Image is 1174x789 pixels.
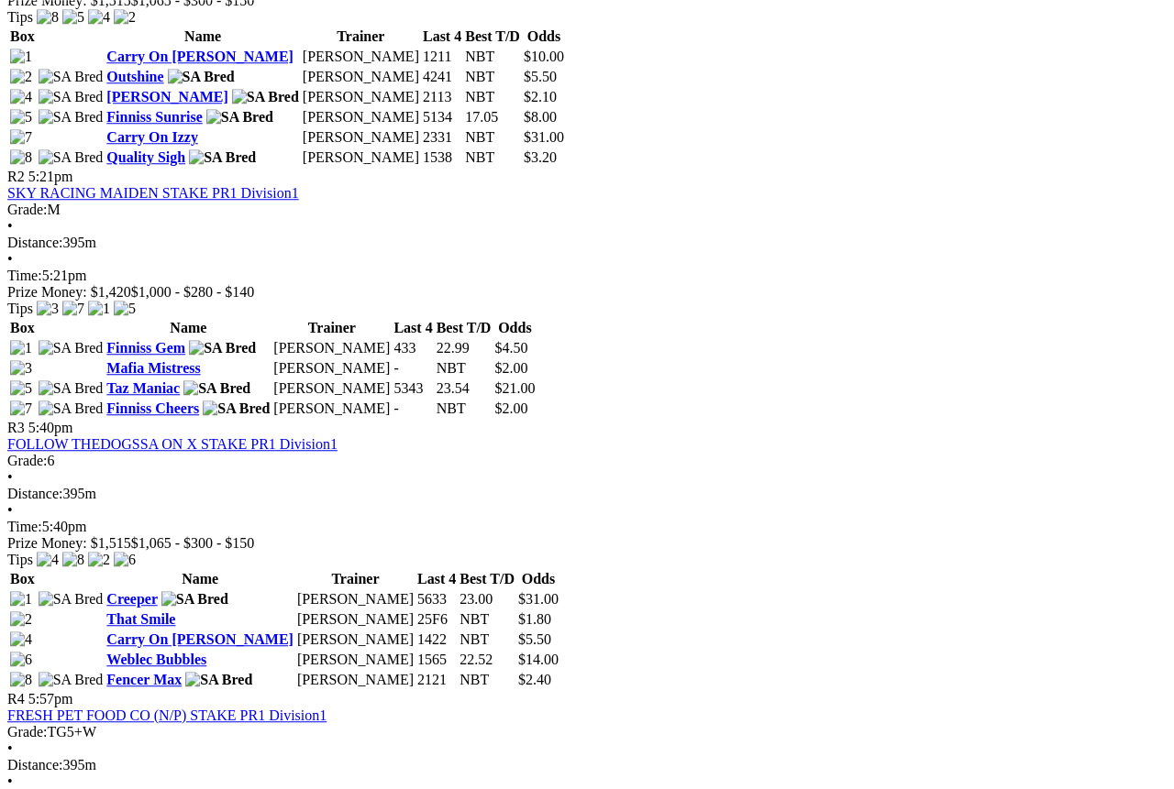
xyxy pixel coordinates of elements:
img: SA Bred [39,380,104,397]
img: SA Bred [185,672,252,688]
img: 7 [10,400,32,417]
img: SA Bred [232,89,299,105]
td: [PERSON_NAME] [302,68,420,86]
td: 1211 [422,48,462,66]
span: Distance: [7,235,62,250]
div: 395m [7,235,1167,251]
th: Odds [493,319,536,337]
img: SA Bred [203,400,270,417]
span: $2.10 [524,89,557,104]
td: [PERSON_NAME] [272,359,391,378]
img: SA Bred [39,591,104,608]
td: [PERSON_NAME] [302,148,420,167]
img: 3 [10,360,32,377]
td: [PERSON_NAME] [296,610,415,629]
span: $2.00 [494,360,527,376]
img: 5 [10,380,32,397]
img: SA Bred [206,109,273,126]
a: Carry On [PERSON_NAME] [106,631,293,647]
td: 23.54 [436,379,493,398]
span: Time: [7,519,42,534]
a: SKY RACING MAIDEN STAKE PR1 Division1 [7,185,299,201]
th: Odds [523,27,565,46]
td: - [393,400,433,418]
a: Carry On Izzy [106,129,198,145]
span: Box [10,320,35,335]
span: $31.00 [524,129,564,145]
img: 2 [10,69,32,85]
img: 1 [10,49,32,65]
span: $4.50 [494,340,527,356]
td: NBT [464,48,521,66]
span: $10.00 [524,49,564,64]
td: NBT [436,359,493,378]
span: Grade: [7,453,48,468]
div: TG5+W [7,724,1167,740]
span: $1.80 [518,611,551,627]
div: 6 [7,453,1167,469]
span: • [7,773,13,789]
td: 1565 [416,651,457,669]
th: Trainer [302,27,420,46]
td: NBT [464,148,521,167]
span: $5.50 [524,69,557,84]
span: 5:57pm [28,691,73,707]
th: Best T/D [436,319,493,337]
td: 5134 [422,108,462,126]
span: Time: [7,268,42,283]
td: [PERSON_NAME] [296,630,415,649]
a: Fencer Max [106,672,182,687]
a: FOLLOW THEDOGSSA ON X STAKE PR1 Division1 [7,436,338,452]
a: Taz Maniac [106,380,180,396]
td: [PERSON_NAME] [296,651,415,669]
span: • [7,469,13,485]
span: $5.50 [518,631,551,647]
td: 22.52 [459,651,515,669]
img: SA Bred [161,591,228,608]
span: $31.00 [518,591,559,607]
img: 1 [10,591,32,608]
td: NBT [459,610,515,629]
span: Tips [7,9,33,25]
div: 395m [7,757,1167,773]
span: Tips [7,301,33,316]
img: SA Bred [189,340,256,356]
img: SA Bred [39,109,104,126]
img: SA Bred [39,400,104,417]
th: Trainer [272,319,391,337]
td: NBT [459,630,515,649]
th: Name [105,570,294,588]
img: 2 [10,611,32,628]
img: SA Bred [39,340,104,356]
img: 4 [10,89,32,105]
td: NBT [464,128,521,147]
a: [PERSON_NAME] [106,89,227,104]
span: $14.00 [518,652,559,667]
span: • [7,502,13,518]
td: NBT [464,68,521,86]
a: That Smile [106,611,175,627]
td: 2331 [422,128,462,147]
img: 4 [10,631,32,648]
span: • [7,251,13,267]
td: 5343 [393,379,433,398]
img: 4 [37,552,59,568]
img: 7 [10,129,32,146]
td: 22.99 [436,339,493,357]
td: 1538 [422,148,462,167]
a: Outshine [106,69,163,84]
img: SA Bred [39,89,104,105]
td: [PERSON_NAME] [302,128,420,147]
img: 7 [62,301,84,317]
img: SA Bred [183,380,250,397]
td: 25F6 [416,610,457,629]
td: 4241 [422,68,462,86]
a: FRESH PET FOOD CO (N/P) STAKE PR1 Division1 [7,707,327,723]
span: Tips [7,552,33,567]
span: R4 [7,691,25,707]
span: $3.20 [524,149,557,165]
div: Prize Money: $1,515 [7,535,1167,552]
img: 8 [10,672,32,688]
span: Grade: [7,724,48,740]
td: 2113 [422,88,462,106]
